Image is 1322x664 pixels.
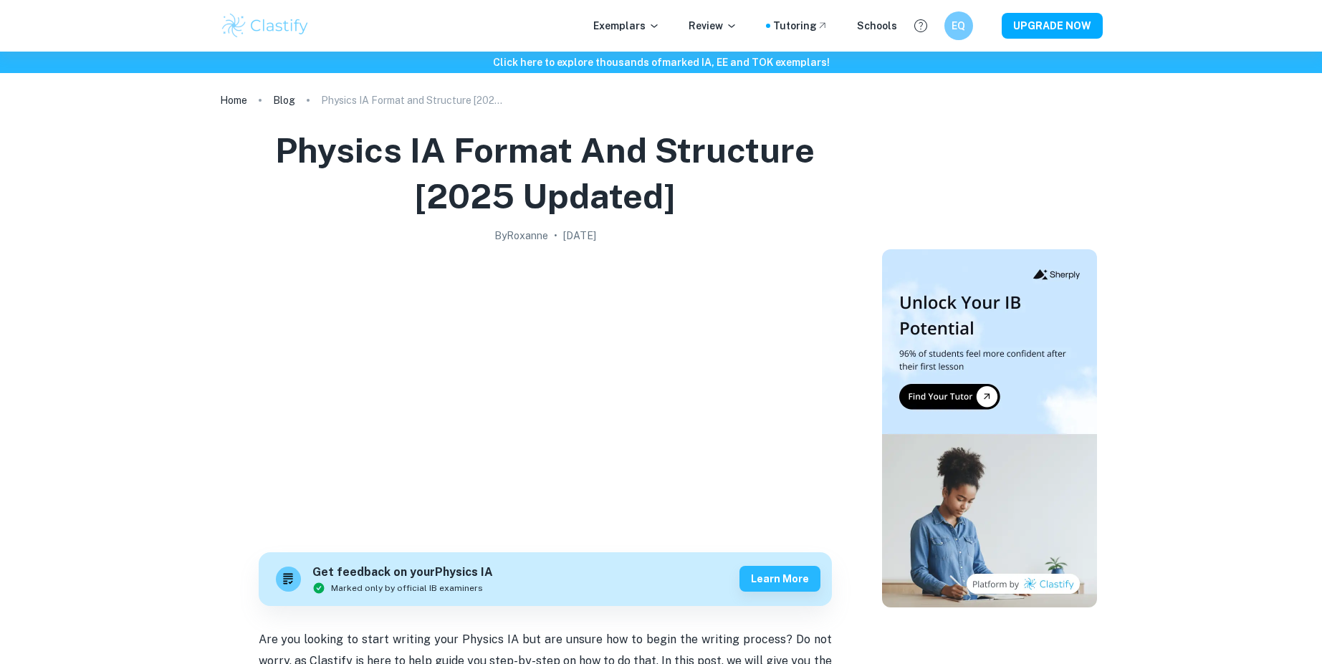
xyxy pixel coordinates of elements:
[259,552,832,606] a: Get feedback on yourPhysics IAMarked only by official IB examinersLearn more
[563,228,596,244] h2: [DATE]
[1002,13,1103,39] button: UPGRADE NOW
[312,564,493,582] h6: Get feedback on your Physics IA
[909,14,933,38] button: Help and Feedback
[3,54,1319,70] h6: Click here to explore thousands of marked IA, EE and TOK exemplars !
[259,249,832,536] img: Physics IA Format and Structure [2025 updated] cover image
[331,582,483,595] span: Marked only by official IB examiners
[494,228,548,244] h2: By Roxanne
[321,92,507,108] p: Physics IA Format and Structure [2025 updated]
[554,228,557,244] p: •
[273,90,295,110] a: Blog
[220,90,247,110] a: Home
[739,566,820,592] button: Learn more
[857,18,897,34] a: Schools
[593,18,660,34] p: Exemplars
[944,11,973,40] button: EQ
[226,127,865,219] h1: Physics IA Format and Structure [2025 updated]
[220,11,311,40] img: Clastify logo
[773,18,828,34] a: Tutoring
[882,249,1097,607] img: Thumbnail
[950,18,967,34] h6: EQ
[689,18,737,34] p: Review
